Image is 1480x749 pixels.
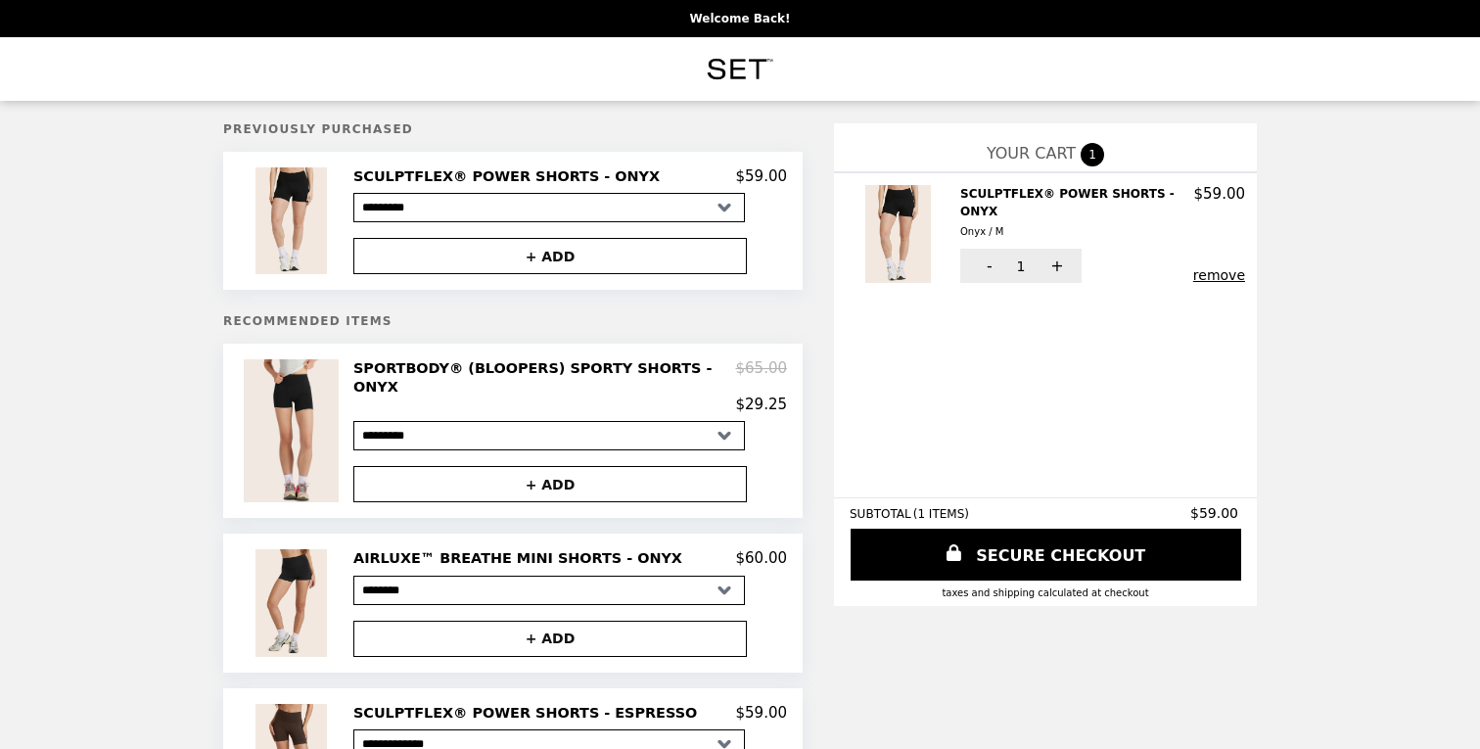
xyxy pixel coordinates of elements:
h5: Recommended Items [223,314,803,328]
img: SPORTBODY® (BLOOPERS) SPORTY SHORTS - ONYX [244,359,344,502]
h2: SPORTBODY® (BLOOPERS) SPORTY SHORTS - ONYX [353,359,736,396]
button: - [960,249,1014,283]
p: $59.00 [1194,185,1246,203]
h5: Previously Purchased [223,122,803,136]
button: + ADD [353,238,747,274]
select: Select a product variant [353,193,745,222]
p: $65.00 [736,359,788,396]
div: Taxes and Shipping calculated at checkout [850,587,1241,598]
p: $59.00 [736,167,788,185]
span: ( 1 ITEMS ) [913,507,969,521]
a: SECURE CHECKOUT [851,529,1241,581]
button: + ADD [353,466,747,502]
select: Select a product variant [353,576,745,605]
p: Welcome Back! [689,12,790,25]
h2: AIRLUXE™ BREATHE MINI SHORTS - ONYX [353,549,690,567]
img: SCULPTFLEX® POWER SHORTS - ONYX [255,167,332,274]
button: remove [1193,267,1245,283]
button: + [1028,249,1082,283]
span: YOUR CART [987,144,1076,163]
img: AIRLUXE™ BREATHE MINI SHORTS - ONYX [255,549,332,656]
span: 1 [1081,143,1104,166]
p: $59.00 [736,704,788,722]
span: $59.00 [1190,505,1241,521]
img: Brand Logo [697,49,782,89]
p: $29.25 [736,396,788,413]
h2: SCULPTFLEX® POWER SHORTS - ONYX [960,185,1194,241]
span: SUBTOTAL [850,507,913,521]
button: + ADD [353,621,747,657]
div: Onyx / M [960,223,1186,241]
select: Select a product variant [353,421,745,450]
h2: SCULPTFLEX® POWER SHORTS - ONYX [353,167,668,185]
p: $60.00 [736,549,788,567]
img: SCULPTFLEX® POWER SHORTS - ONYX [865,185,936,283]
h2: SCULPTFLEX® POWER SHORTS - ESPRESSO [353,704,705,722]
span: 1 [1017,258,1026,274]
